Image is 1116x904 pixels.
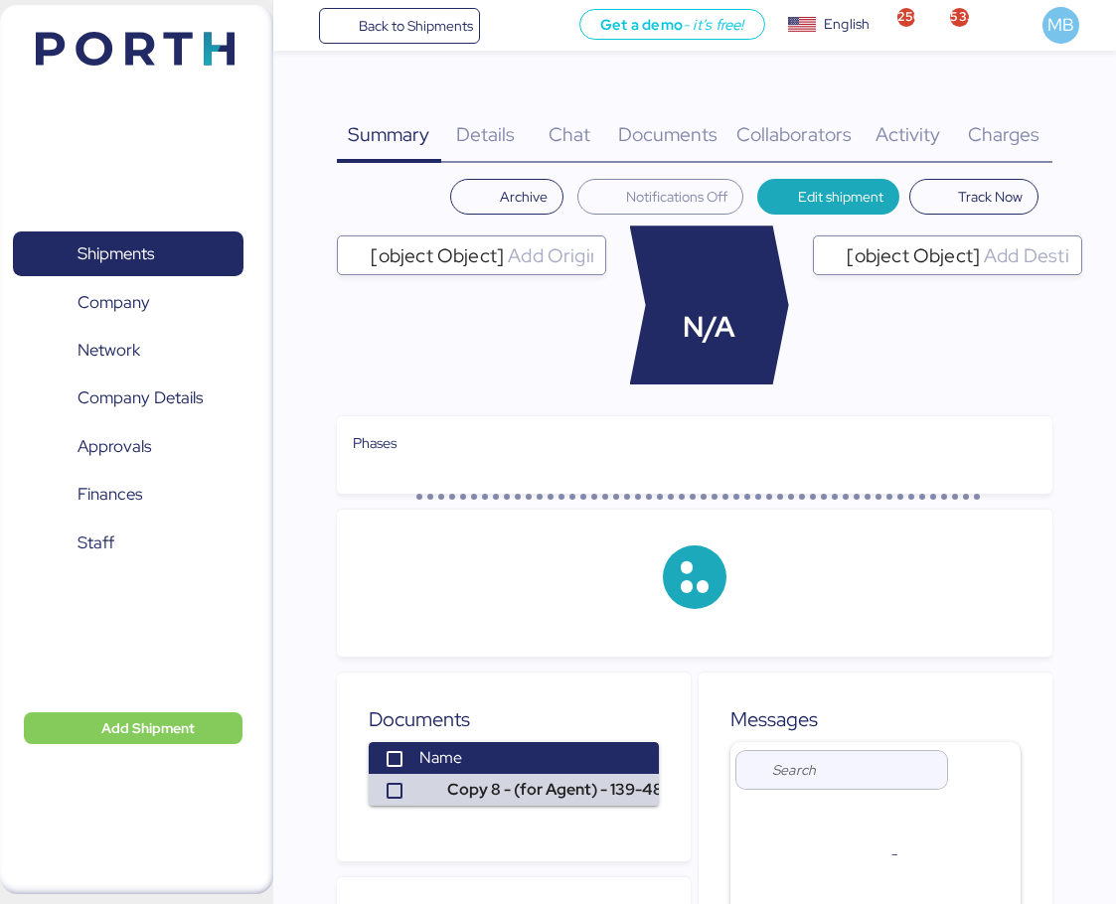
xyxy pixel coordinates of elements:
span: [object Object] [371,246,504,264]
div: Messages [730,704,1021,734]
span: Name [419,747,462,768]
span: Network [78,336,140,365]
span: Notifications Off [626,185,727,209]
div: Phases [353,432,1037,454]
button: Notifications Off [577,179,744,215]
input: [object Object] [980,243,1072,267]
span: Track Now [958,185,1023,209]
a: Approvals [13,424,243,470]
span: Charges [968,121,1039,147]
input: Search [772,750,936,790]
span: Documents [618,121,717,147]
span: Details [456,121,515,147]
span: Archive [500,185,548,209]
button: Archive [450,179,563,215]
a: Back to Shipments [319,8,481,44]
span: Summary [348,121,429,147]
a: Company Details [13,376,243,421]
input: [object Object] [504,243,596,267]
span: N/A [683,306,735,349]
button: Menu [285,9,319,43]
span: Approvals [78,432,151,461]
a: Staff [13,521,243,566]
span: Finances [78,480,142,509]
span: Edit shipment [798,185,883,209]
span: MB [1047,12,1074,38]
div: Documents [369,704,659,734]
span: Collaborators [736,121,852,147]
span: Staff [78,528,114,557]
a: Network [13,328,243,374]
a: Finances [13,472,243,518]
span: Add Shipment [101,716,195,740]
span: Company Details [78,383,203,412]
span: Activity [876,121,940,147]
span: Shipments [78,239,154,268]
button: Edit shipment [757,179,899,215]
a: Company [13,279,243,325]
a: Shipments [13,231,243,277]
td: Copy 8 - (for Agent) - 139-48699162.PDF [411,774,770,806]
span: Company [78,288,150,317]
span: Back to Shipments [359,14,473,38]
span: Chat [549,121,590,147]
button: Track Now [909,179,1039,215]
button: Add Shipment [24,712,242,744]
div: English [824,14,870,35]
span: [object Object] [847,246,980,264]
